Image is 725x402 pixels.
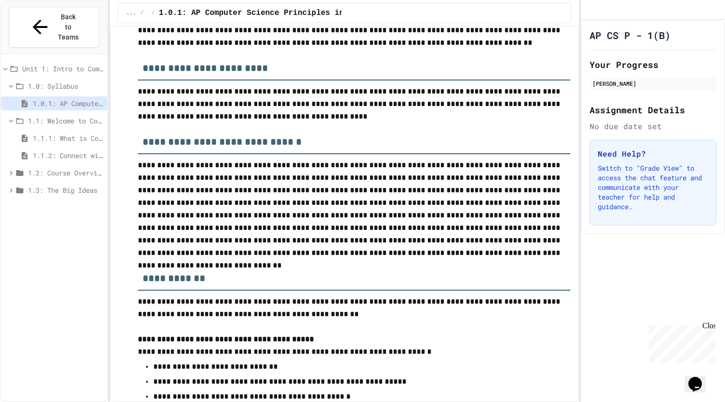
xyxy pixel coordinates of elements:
[159,7,450,19] span: 1.0.1: AP Computer Science Principles in Python Course Syllabus
[57,12,80,42] span: Back to Teams
[685,363,715,392] iframe: chat widget
[598,148,708,160] h3: Need Help?
[590,121,716,132] div: No due date set
[28,116,103,126] span: 1.1: Welcome to Computer Science
[645,322,715,362] iframe: chat widget
[28,185,103,195] span: 1.3: The Big Ideas
[4,4,67,61] div: Chat with us now!Close
[33,133,103,143] span: 1.1.1: What is Computer Science?
[126,9,136,17] span: ...
[140,9,144,17] span: /
[151,9,155,17] span: /
[33,150,103,161] span: 1.1.2: Connect with Your World
[28,168,103,178] span: 1.2: Course Overview and the AP Exam
[28,81,103,91] span: 1.0: Syllabus
[9,7,99,48] button: Back to Teams
[590,103,716,117] h2: Assignment Details
[33,98,103,108] span: 1.0.1: AP Computer Science Principles in Python Course Syllabus
[592,79,713,88] div: [PERSON_NAME]
[598,163,708,212] p: Switch to "Grade View" to access the chat feature and communicate with your teacher for help and ...
[590,28,671,42] h1: AP CS P - 1(B)
[590,58,716,71] h2: Your Progress
[22,64,103,74] span: Unit 1: Intro to Computer Science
